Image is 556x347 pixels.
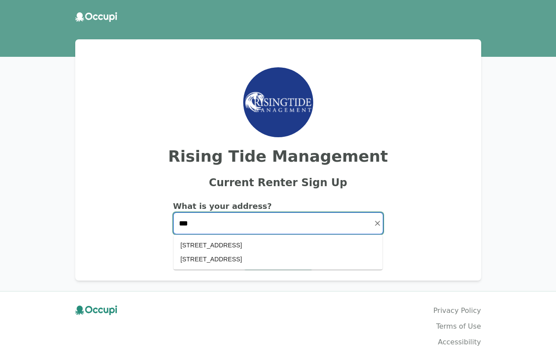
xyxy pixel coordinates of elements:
h2: Current Renter Sign Up [86,176,471,190]
a: Terms of Use [436,321,481,332]
img: Rising Tide Homes [243,89,313,115]
input: Start typing... [174,213,383,234]
a: Privacy Policy [433,305,481,316]
button: Clear [371,217,384,229]
li: [STREET_ADDRESS] [174,252,383,266]
h2: Rising Tide Management [86,148,471,165]
li: [STREET_ADDRESS] [174,238,383,252]
h2: What is your address? [173,200,383,212]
